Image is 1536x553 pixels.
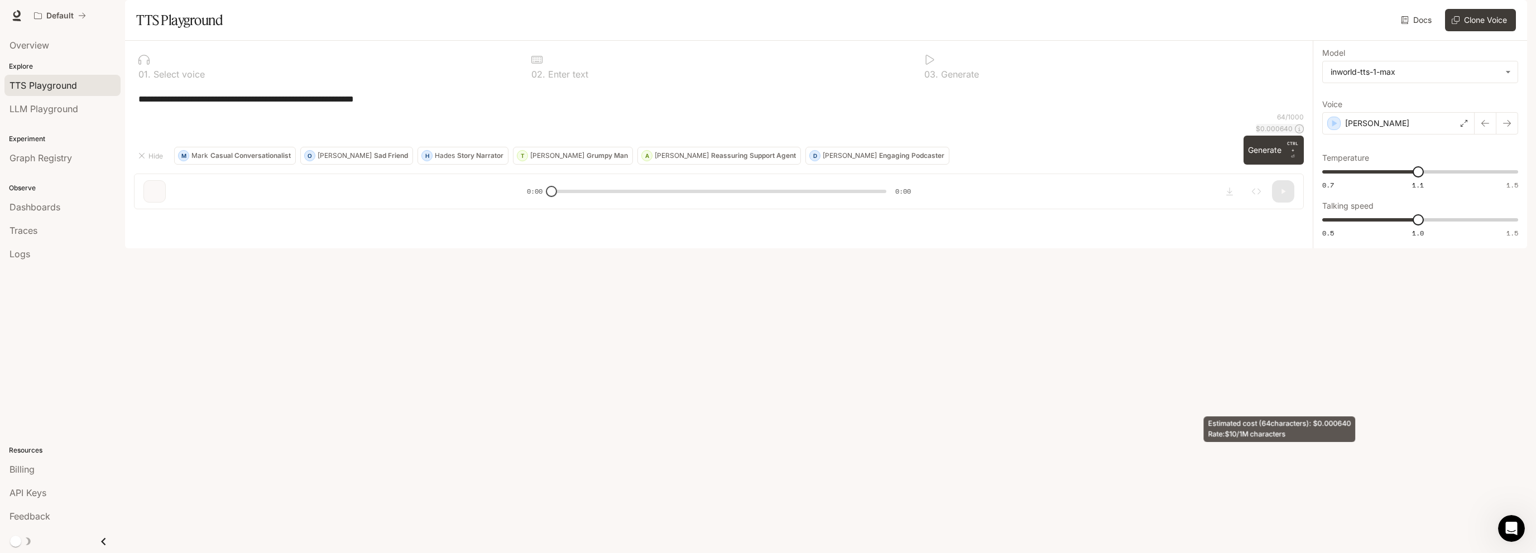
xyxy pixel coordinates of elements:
[1286,140,1299,153] p: CTRL +
[1498,515,1525,542] iframe: Intercom live chat
[1506,180,1518,190] span: 1.5
[1256,124,1293,133] p: $ 0.000640
[805,147,949,165] button: D[PERSON_NAME]Engaging Podcaster
[1322,154,1369,162] p: Temperature
[318,152,372,159] p: [PERSON_NAME]
[191,152,208,159] p: Mark
[374,152,408,159] p: Sad Friend
[1322,228,1334,238] span: 0.5
[457,152,503,159] p: Story Narrator
[1203,416,1355,442] div: Estimated cost ( 64 characters): $ 0.000640 Rate: $10/1M characters
[1445,9,1516,31] button: Clone Voice
[924,70,938,79] p: 0 3 .
[1331,66,1500,78] div: inworld-tts-1-max
[1322,180,1334,190] span: 0.7
[1322,49,1345,57] p: Model
[138,70,151,79] p: 0 1 .
[29,4,91,27] button: All workspaces
[1322,100,1342,108] p: Voice
[179,147,189,165] div: M
[1286,140,1299,160] p: ⏎
[1399,9,1436,31] a: Docs
[1412,228,1424,238] span: 1.0
[1323,61,1518,83] div: inworld-tts-1-max
[531,70,545,79] p: 0 2 .
[305,147,315,165] div: O
[422,147,432,165] div: H
[517,147,527,165] div: T
[1345,118,1409,129] p: [PERSON_NAME]
[134,147,170,165] button: Hide
[637,147,801,165] button: A[PERSON_NAME]Reassuring Support Agent
[655,152,709,159] p: [PERSON_NAME]
[1412,180,1424,190] span: 1.1
[810,147,820,165] div: D
[642,147,652,165] div: A
[210,152,291,159] p: Casual Conversationalist
[711,152,796,159] p: Reassuring Support Agent
[545,70,588,79] p: Enter text
[1322,202,1374,210] p: Talking speed
[587,152,628,159] p: Grumpy Man
[174,147,296,165] button: MMarkCasual Conversationalist
[417,147,508,165] button: HHadesStory Narrator
[879,152,944,159] p: Engaging Podcaster
[1277,112,1304,122] p: 64 / 1000
[136,9,223,31] h1: TTS Playground
[300,147,413,165] button: O[PERSON_NAME]Sad Friend
[530,152,584,159] p: [PERSON_NAME]
[435,152,455,159] p: Hades
[151,70,205,79] p: Select voice
[1506,228,1518,238] span: 1.5
[938,70,979,79] p: Generate
[46,11,74,21] p: Default
[513,147,633,165] button: T[PERSON_NAME]Grumpy Man
[1244,136,1304,165] button: GenerateCTRL +⏎
[823,152,877,159] p: [PERSON_NAME]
